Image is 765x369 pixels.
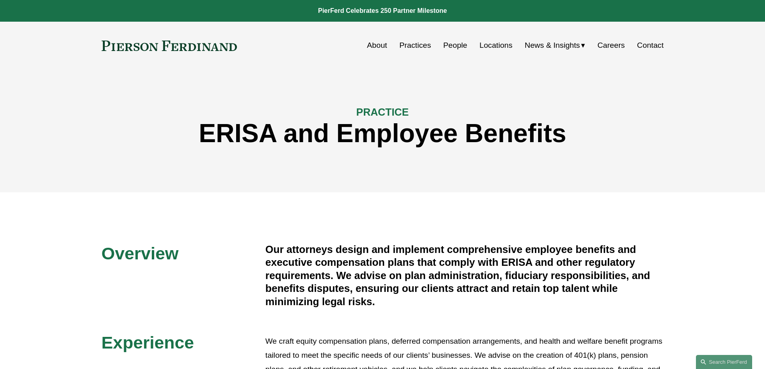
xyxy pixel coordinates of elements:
[696,355,752,369] a: Search this site
[443,38,467,53] a: People
[265,243,664,308] h4: Our attorneys design and implement comprehensive employee benefits and executive compensation pla...
[479,38,512,53] a: Locations
[102,119,664,148] h1: ERISA and Employee Benefits
[399,38,431,53] a: Practices
[102,333,194,352] span: Experience
[525,38,585,53] a: folder dropdown
[637,38,663,53] a: Contact
[356,106,409,118] span: PRACTICE
[367,38,387,53] a: About
[102,244,179,263] span: Overview
[525,39,580,53] span: News & Insights
[598,38,625,53] a: Careers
